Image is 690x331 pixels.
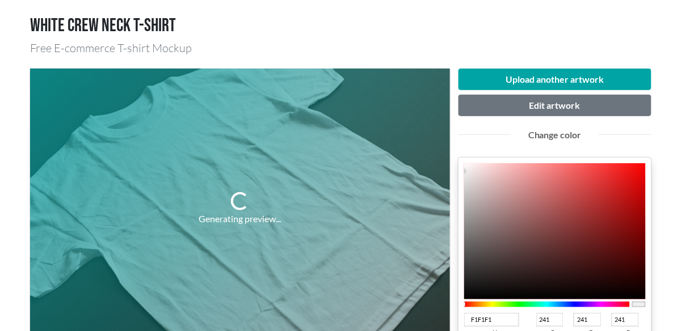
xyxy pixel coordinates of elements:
[520,128,590,142] div: Change color
[458,69,651,90] button: Upload another artwork
[30,15,660,37] h1: White crew neck T-shirt
[199,212,281,226] div: Generating preview...
[30,41,660,55] h3: Free E-commerce T-shirt Mockup
[458,95,651,116] button: Edit artwork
